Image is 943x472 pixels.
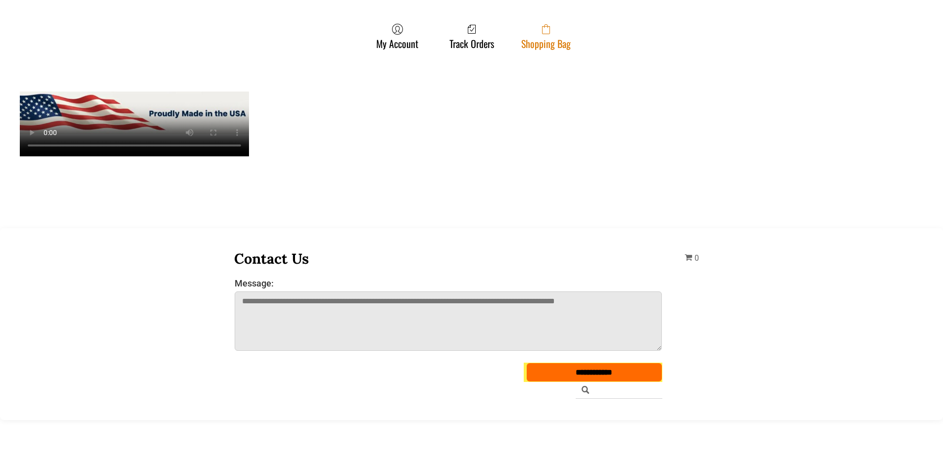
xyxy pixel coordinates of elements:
label: Message: [235,278,662,288]
a: Shopping Bag [516,23,576,49]
a: My Account [371,23,423,49]
span: 0 [695,253,699,263]
h3: Contact Us [234,249,663,268]
a: Track Orders [445,23,499,49]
